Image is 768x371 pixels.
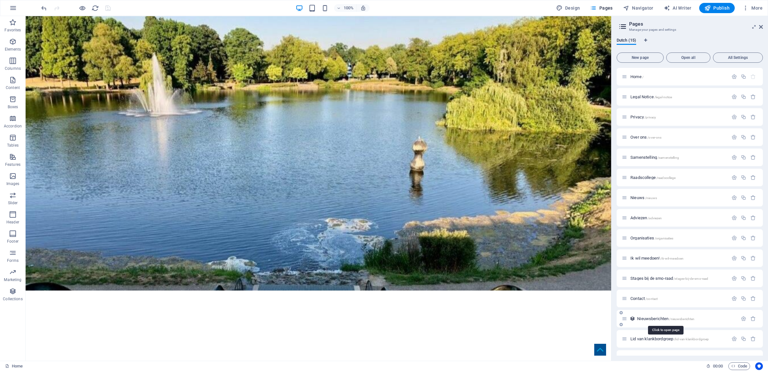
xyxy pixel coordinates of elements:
div: The startpage cannot be deleted [750,74,756,79]
div: Settings [732,336,737,342]
span: Code [731,362,747,370]
div: Settings [732,74,737,79]
span: Click to open page [630,74,644,79]
i: On resize automatically adjust zoom level to fit chosen device. [360,5,366,11]
span: /nieuwsberichten [669,317,694,321]
div: Settings [732,134,737,140]
a: Click to cancel selection. Double-click to open Pages [5,362,23,370]
div: Remove [750,134,756,140]
h6: Session time [706,362,723,370]
div: Contact/contact [628,296,728,301]
div: Remove [750,296,756,301]
button: Code [728,362,750,370]
div: Duplicate [741,175,746,180]
div: Duplicate [741,74,746,79]
p: Content [6,85,20,90]
div: Duplicate [741,195,746,200]
span: /lid-van-klankbordgroep [674,337,709,341]
div: Home/ [628,75,728,79]
div: Settings [732,155,737,160]
div: Ik wil meedoen!/ik-wil-meedoen [628,256,728,260]
div: Duplicate [741,94,746,100]
button: Pages [588,3,615,13]
p: Elements [5,47,21,52]
span: /samenstelling [658,156,679,159]
button: undo [40,4,48,12]
span: Click to open page [630,336,709,341]
div: Remove [750,235,756,241]
span: Navigator [623,5,653,11]
span: Click to open page [630,155,679,160]
button: Open all [666,52,710,63]
div: Stages bij de smo-raad/stages-bij-de-smo-raad [628,276,728,280]
span: /organisaties [655,237,674,240]
div: Settings [741,316,746,321]
span: Click to open page [630,195,657,200]
span: Publish [704,5,730,11]
p: Collections [3,296,22,302]
span: Click to open page [630,276,708,281]
span: New page [620,56,661,60]
i: Undo: Add element (Ctrl+Z) [40,4,48,12]
div: Settings [732,255,737,261]
div: Remove [750,276,756,281]
span: /contact [645,297,658,301]
span: Nieuwsberichten [637,316,694,321]
div: Settings [732,235,737,241]
span: /ik-wil-meedoen [660,257,684,260]
div: Nieuws/nieuws [628,196,728,200]
div: Duplicate [741,276,746,281]
button: reload [91,4,99,12]
div: Duplicate [741,134,746,140]
div: Organisaties/organisaties [628,236,728,240]
span: /privacy [644,116,656,119]
div: Duplicate [741,235,746,241]
span: /adviezen [648,216,662,220]
div: Over ons/over-ons [628,135,728,139]
span: Adviezen [630,215,662,220]
span: : [717,364,718,368]
span: More [742,5,763,11]
div: Language Tabs [617,38,763,50]
div: Legal Notice/legal-notice [628,95,728,99]
div: Remove [750,336,756,342]
span: Design [556,5,580,11]
div: This layout is used as a template for all items (e.g. a blog post) of this collection. The conten... [630,316,635,321]
p: Features [5,162,20,167]
span: Dutch (15) [617,36,636,45]
div: Remove [750,215,756,221]
div: Raadscollege/raadscollege [628,175,728,180]
div: Settings [732,296,737,301]
div: Duplicate [741,155,746,160]
button: Usercentrics [755,362,763,370]
span: Click to open page [630,296,658,301]
p: Accordion [4,124,22,129]
button: More [740,3,765,13]
div: Samenstelling/samenstelling [628,155,728,159]
div: Remove [750,316,756,321]
button: New page [617,52,664,63]
div: Settings [732,195,737,200]
p: Images [6,181,20,186]
div: Adviezen/adviezen [628,216,728,220]
span: Click to open page [630,135,661,140]
div: Remove [750,94,756,100]
div: Settings [732,175,737,180]
p: Marketing [4,277,21,282]
div: Duplicate [741,255,746,261]
div: Remove [750,195,756,200]
span: Ik wil meedoen! [630,256,684,261]
span: Click to open page [630,236,673,240]
p: Header [6,220,19,225]
p: Boxes [8,104,18,109]
span: /over-ons [647,136,661,139]
span: Legal Notice [630,94,672,99]
span: /raadscollege [656,176,676,180]
button: Design [554,3,583,13]
span: Privacy [630,115,656,119]
button: All Settings [713,52,763,63]
div: Settings [732,276,737,281]
div: Duplicate [741,336,746,342]
h3: Manage your pages and settings [629,27,750,33]
span: /legal-notice [654,95,672,99]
